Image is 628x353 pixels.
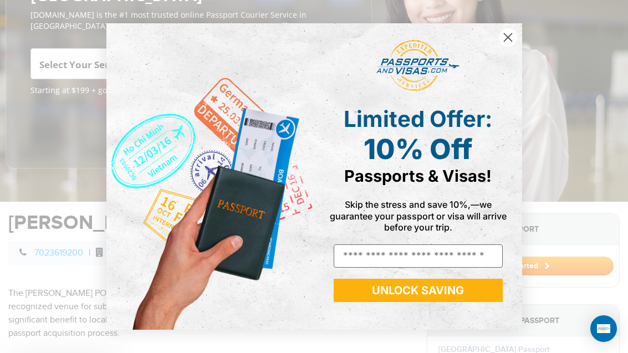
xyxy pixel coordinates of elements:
[106,23,314,330] img: de9cda0d-0715-46ca-9a25-073762a91ba7.png
[344,105,492,132] span: Limited Offer:
[330,199,507,232] span: Skip the stress and save 10%,—we guarantee your passport or visa will arrive before your trip.
[376,40,459,92] img: passports and visas
[498,28,518,47] button: Close dialog
[590,315,617,342] div: Open Intercom Messenger
[334,279,503,302] button: UNLOCK SAVING
[344,166,492,186] span: Passports & Visas!
[364,132,472,166] span: 10% Off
